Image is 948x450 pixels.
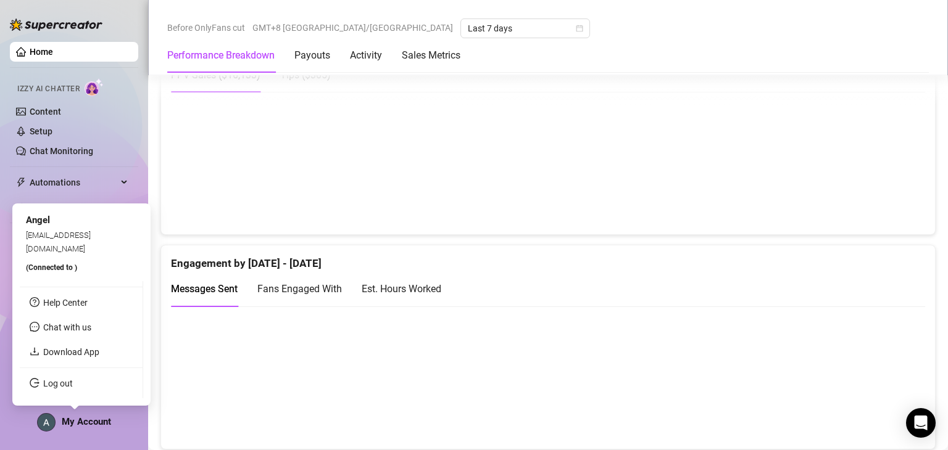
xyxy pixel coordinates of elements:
[43,298,88,308] a: Help Center
[16,178,26,187] span: thunderbolt
[294,48,330,63] div: Payouts
[468,19,583,38] span: Last 7 days
[362,281,441,297] div: Est. Hours Worked
[30,197,117,217] span: Chat Copilot
[30,107,61,117] a: Content
[26,230,91,253] span: [EMAIL_ADDRESS][DOMAIN_NAME]
[30,47,53,57] a: Home
[38,414,55,431] img: ACg8ocIpWzLmD3A5hmkSZfBJcT14Fg8bFGaqbLo-Z0mqyYAWwTjPNSU=s96-c
[167,18,245,37] span: Before OnlyFans cut
[30,126,52,136] a: Setup
[17,83,80,95] span: Izzy AI Chatter
[85,78,104,96] img: AI Chatter
[252,18,453,37] span: GMT+8 [GEOGRAPHIC_DATA]/[GEOGRAPHIC_DATA]
[257,283,342,295] span: Fans Engaged With
[171,283,238,295] span: Messages Sent
[10,18,102,31] img: logo-BBDzfeDw.svg
[26,215,50,226] span: Angel
[43,322,91,332] span: Chat with us
[906,408,936,438] div: Open Intercom Messenger
[30,173,117,192] span: Automations
[30,146,93,156] a: Chat Monitoring
[43,378,73,388] a: Log out
[171,245,925,272] div: Engagement by [DATE] - [DATE]
[350,48,382,63] div: Activity
[167,48,275,63] div: Performance Breakdown
[26,263,77,272] span: (Connected to )
[402,48,460,63] div: Sales Metrics
[62,416,111,427] span: My Account
[43,347,99,357] a: Download App
[576,25,583,32] span: calendar
[20,374,143,393] li: Log out
[30,322,39,332] span: message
